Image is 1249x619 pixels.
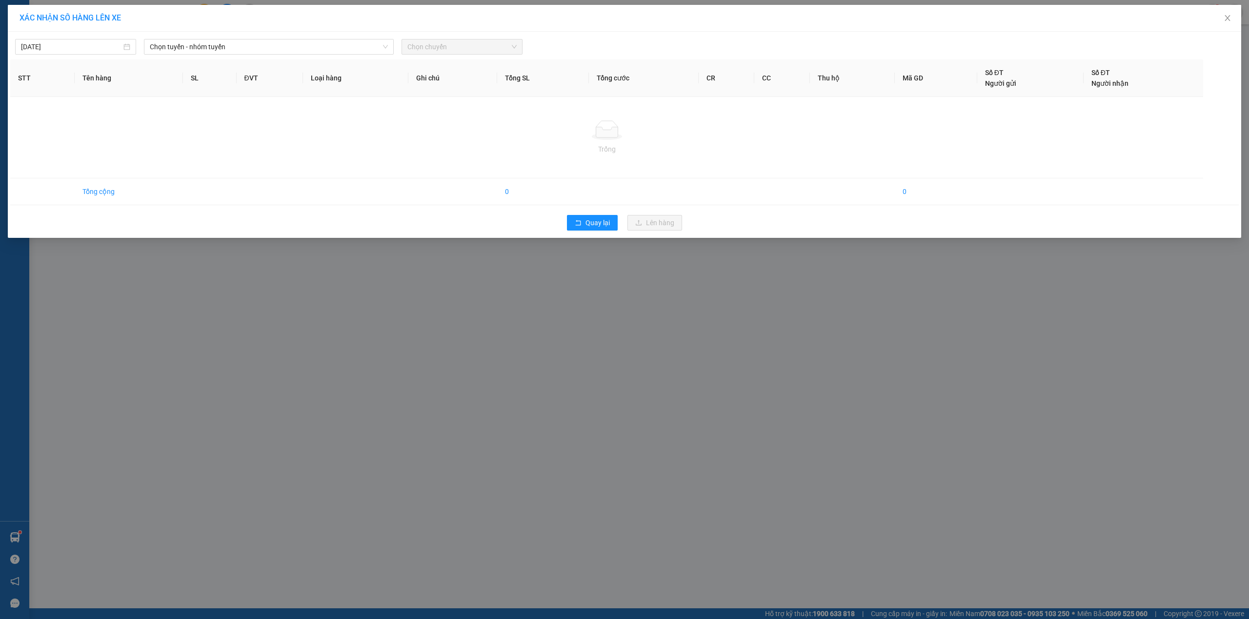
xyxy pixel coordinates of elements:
span: Số ĐT [1091,69,1110,77]
span: rollback [575,219,582,227]
span: Chọn tuyến - nhóm tuyến [150,39,388,54]
th: STT [10,59,75,97]
span: down [383,44,388,50]
th: Tổng SL [497,59,589,97]
input: 13/09/2025 [21,41,121,52]
th: Tên hàng [75,59,183,97]
th: Tổng cước [589,59,699,97]
span: close [1224,14,1231,22]
button: uploadLên hàng [627,215,682,231]
span: XÁC NHẬN SỐ HÀNG LÊN XE [20,13,121,22]
td: 0 [497,178,589,205]
span: Số ĐT [985,69,1004,77]
th: CR [699,59,754,97]
span: Người nhận [1091,79,1128,87]
span: Người gửi [985,79,1016,87]
button: rollbackQuay lại [567,215,618,231]
div: Trống [18,144,1195,155]
td: 0 [895,178,977,205]
span: Chọn chuyến [407,39,517,54]
th: CC [754,59,810,97]
th: Ghi chú [408,59,497,97]
th: ĐVT [237,59,303,97]
th: SL [183,59,236,97]
th: Mã GD [895,59,977,97]
button: Close [1214,5,1241,32]
th: Loại hàng [303,59,408,97]
td: Tổng cộng [75,178,183,205]
th: Thu hộ [810,59,895,97]
span: Quay lại [585,217,610,228]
